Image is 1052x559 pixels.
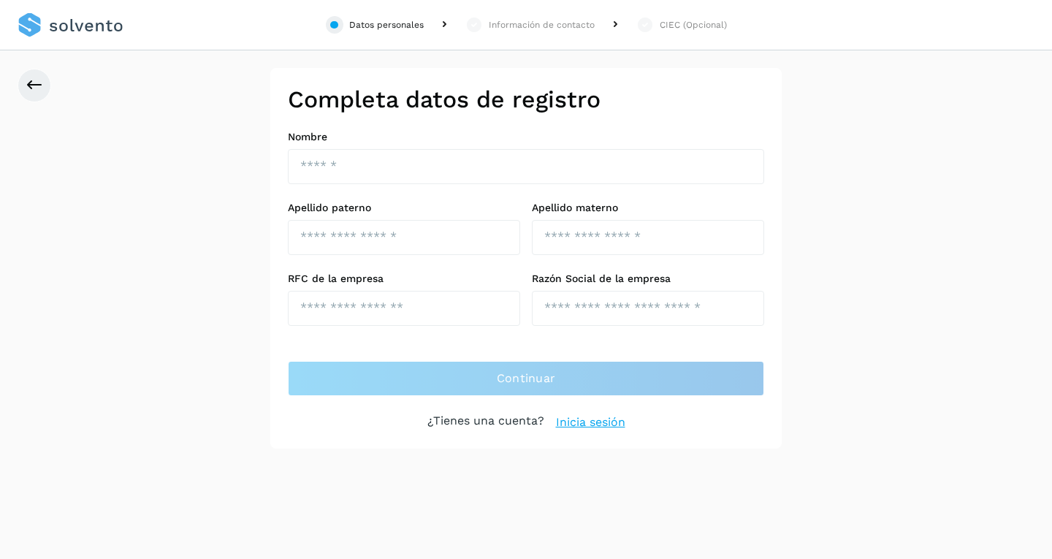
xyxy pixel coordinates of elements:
[556,414,625,431] a: Inicia sesión
[427,414,544,431] p: ¿Tienes una cuenta?
[497,370,556,387] span: Continuar
[660,18,727,31] div: CIEC (Opcional)
[489,18,595,31] div: Información de contacto
[288,131,764,143] label: Nombre
[288,202,520,214] label: Apellido paterno
[288,273,520,285] label: RFC de la empresa
[288,85,764,113] h2: Completa datos de registro
[288,361,764,396] button: Continuar
[532,273,764,285] label: Razón Social de la empresa
[349,18,424,31] div: Datos personales
[532,202,764,214] label: Apellido materno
